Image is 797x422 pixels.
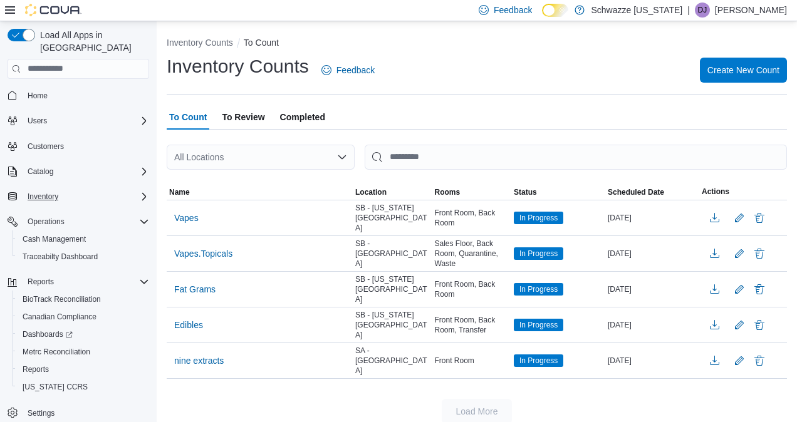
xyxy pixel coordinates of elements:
[18,292,149,307] span: BioTrack Reconciliation
[23,214,70,229] button: Operations
[605,210,699,225] div: [DATE]
[752,210,767,225] button: Delete
[355,239,430,269] span: SB - [GEOGRAPHIC_DATA]
[355,187,387,197] span: Location
[591,3,682,18] p: Schwazze [US_STATE]
[18,344,149,359] span: Metrc Reconciliation
[514,212,563,224] span: In Progress
[752,282,767,297] button: Delete
[23,214,149,229] span: Operations
[23,274,149,289] span: Reports
[169,187,190,197] span: Name
[432,353,512,368] div: Front Room
[28,167,53,177] span: Catalog
[28,116,47,126] span: Users
[167,38,233,48] button: Inventory Counts
[174,212,199,224] span: Vapes
[702,187,729,197] span: Actions
[23,189,149,204] span: Inventory
[23,294,101,304] span: BioTrack Reconciliation
[514,354,563,367] span: In Progress
[519,284,558,295] span: In Progress
[28,217,65,227] span: Operations
[18,327,78,342] a: Dashboards
[23,164,58,179] button: Catalog
[169,244,237,263] button: Vapes.Topicals
[18,379,149,394] span: Washington CCRS
[353,185,432,200] button: Location
[18,309,102,324] a: Canadian Compliance
[514,283,563,296] span: In Progress
[280,105,325,130] span: Completed
[23,138,149,154] span: Customers
[169,351,229,370] button: nine extracts
[23,382,88,392] span: [US_STATE] CCRS
[23,139,69,154] a: Customers
[605,246,699,261] div: [DATE]
[514,187,537,197] span: Status
[519,355,558,366] span: In Progress
[732,280,747,299] button: Edit count details
[23,113,149,128] span: Users
[169,316,208,334] button: Edibles
[732,208,747,227] button: Edit count details
[23,312,96,322] span: Canadian Compliance
[700,58,787,83] button: Create New Count
[13,230,154,248] button: Cash Management
[3,86,154,105] button: Home
[3,273,154,291] button: Reports
[28,192,58,202] span: Inventory
[23,347,90,357] span: Metrc Reconciliation
[715,3,787,18] p: [PERSON_NAME]
[511,185,605,200] button: Status
[18,292,106,307] a: BioTrack Reconciliation
[3,403,154,421] button: Settings
[3,112,154,130] button: Users
[519,212,558,224] span: In Progress
[23,88,149,103] span: Home
[432,312,512,337] div: Front Room, Back Room, Transfer
[3,213,154,230] button: Operations
[23,364,49,374] span: Reports
[336,64,375,76] span: Feedback
[167,54,309,79] h1: Inventory Counts
[23,189,63,204] button: Inventory
[18,232,149,247] span: Cash Management
[432,277,512,302] div: Front Room, Back Room
[28,408,55,418] span: Settings
[23,164,149,179] span: Catalog
[542,17,543,18] span: Dark Mode
[18,249,103,264] a: Traceabilty Dashboard
[174,283,216,296] span: Fat Grams
[28,91,48,101] span: Home
[707,64,779,76] span: Create New Count
[605,353,699,368] div: [DATE]
[13,378,154,396] button: [US_STATE] CCRS
[432,205,512,230] div: Front Room, Back Room
[698,3,707,18] span: DJ
[35,29,149,54] span: Load All Apps in [GEOGRAPHIC_DATA]
[752,353,767,368] button: Delete
[13,248,154,265] button: Traceabilty Dashboard
[23,234,86,244] span: Cash Management
[605,282,699,297] div: [DATE]
[732,351,747,370] button: Edit count details
[13,343,154,361] button: Metrc Reconciliation
[174,354,224,367] span: nine extracts
[23,404,149,420] span: Settings
[174,319,203,331] span: Edibles
[605,317,699,332] div: [DATE]
[18,362,149,377] span: Reports
[167,36,787,51] nav: An example of EuiBreadcrumbs
[608,187,664,197] span: Scheduled Date
[355,346,430,376] span: SA - [GEOGRAPHIC_DATA]
[23,274,59,289] button: Reports
[28,277,54,287] span: Reports
[514,319,563,331] span: In Progress
[365,145,787,170] input: This is a search bar. After typing your query, hit enter to filter the results lower in the page.
[3,137,154,155] button: Customers
[18,344,95,359] a: Metrc Reconciliation
[3,188,154,205] button: Inventory
[605,185,699,200] button: Scheduled Date
[13,291,154,308] button: BioTrack Reconciliation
